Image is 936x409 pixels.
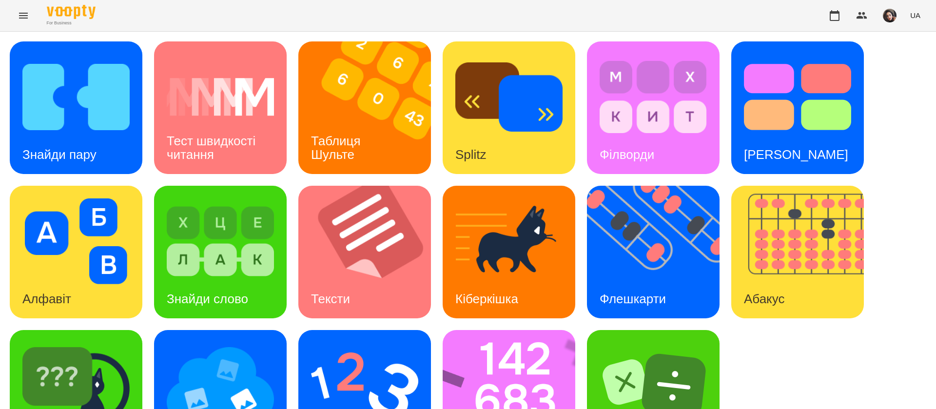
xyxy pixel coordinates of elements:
h3: Splitz [455,147,487,162]
h3: Філворди [600,147,654,162]
img: 415cf204168fa55e927162f296ff3726.jpg [883,9,897,22]
a: Знайди паруЗнайди пару [10,41,142,174]
span: UA [910,10,920,20]
a: АбакусАбакус [731,186,864,318]
img: Тест Струпа [744,54,851,140]
a: Тест Струпа[PERSON_NAME] [731,41,864,174]
img: Філворди [600,54,707,140]
h3: Таблиця Шульте [311,134,364,161]
h3: Тест швидкості читання [167,134,259,161]
h3: Флешкарти [600,292,666,306]
img: Знайди пару [22,54,130,140]
a: Тест швидкості читанняТест швидкості читання [154,41,287,174]
img: Voopty Logo [47,5,96,19]
h3: Знайди пару [22,147,97,162]
img: Тест швидкості читання [167,54,274,140]
a: АлфавітАлфавіт [10,186,142,318]
h3: Знайди слово [167,292,248,306]
img: Алфавіт [22,198,130,284]
h3: Алфавіт [22,292,71,306]
button: UA [906,6,924,24]
button: Menu [12,4,35,27]
a: ТекстиТексти [298,186,431,318]
a: Таблиця ШультеТаблиця Шульте [298,41,431,174]
h3: [PERSON_NAME] [744,147,848,162]
a: Знайди словоЗнайди слово [154,186,287,318]
span: For Business [47,20,96,26]
img: Splitz [455,54,563,140]
a: SplitzSplitz [443,41,575,174]
h3: Тексти [311,292,350,306]
img: Флешкарти [587,186,732,318]
h3: Абакус [744,292,784,306]
img: Таблиця Шульте [298,41,443,174]
img: Тексти [298,186,443,318]
h3: Кіберкішка [455,292,518,306]
a: ФілвордиФілворди [587,41,720,174]
a: ФлешкартиФлешкарти [587,186,720,318]
img: Кіберкішка [455,198,563,284]
img: Абакус [731,186,876,318]
a: КіберкішкаКіберкішка [443,186,575,318]
img: Знайди слово [167,198,274,284]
